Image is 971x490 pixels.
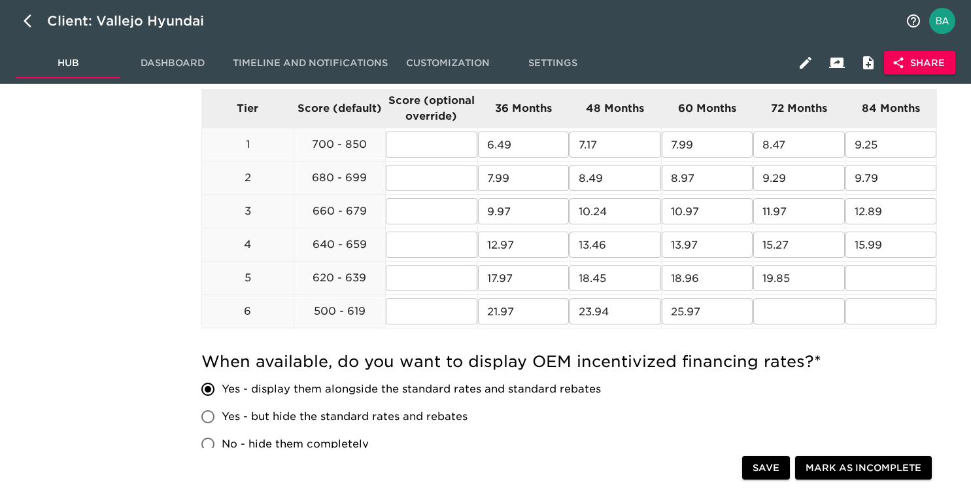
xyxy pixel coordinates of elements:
p: 5 [202,270,294,286]
button: Client View [821,47,853,79]
span: No - hide them completely [222,436,369,452]
div: Client: Vallejo Hyundai [47,10,222,31]
span: Yes - display them alongside the standard rates and standard rebates [222,381,601,397]
span: Dashboard [128,55,217,71]
p: 620 - 639 [294,270,386,286]
p: 500 - 619 [294,304,386,319]
p: 660 - 679 [294,203,386,219]
button: Save [742,456,790,480]
p: 640 - 659 [294,237,386,253]
p: Score (default) [294,101,386,116]
p: 2 [202,170,294,186]
p: 6 [202,304,294,319]
p: Tier [202,101,294,116]
span: Timeline and Notifications [233,55,388,71]
span: Hub [24,55,112,71]
p: 60 Months [662,101,753,116]
span: Settings [508,55,597,71]
p: 700 - 850 [294,137,386,152]
button: Share [884,51,955,75]
p: 1 [202,137,294,152]
span: Share [894,55,945,71]
p: 48 Months [570,101,661,116]
h5: When available, do you want to display OEM incentivized financing rates? [201,351,937,372]
p: 680 - 699 [294,170,386,186]
button: Mark as Incomplete [795,456,932,480]
p: 3 [202,203,294,219]
button: notifications [898,5,929,37]
p: 36 Months [478,101,570,116]
span: Yes - but hide the standard rates and rebates [222,409,468,425]
p: 84 Months [845,101,937,116]
span: Save [753,460,779,476]
span: Customization [403,55,492,71]
button: Internal Notes and Comments [853,47,884,79]
img: Profile [929,8,955,34]
p: Score (optional override) [386,93,477,124]
p: 72 Months [753,101,845,116]
span: Mark as Incomplete [806,460,921,476]
p: 4 [202,237,294,253]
